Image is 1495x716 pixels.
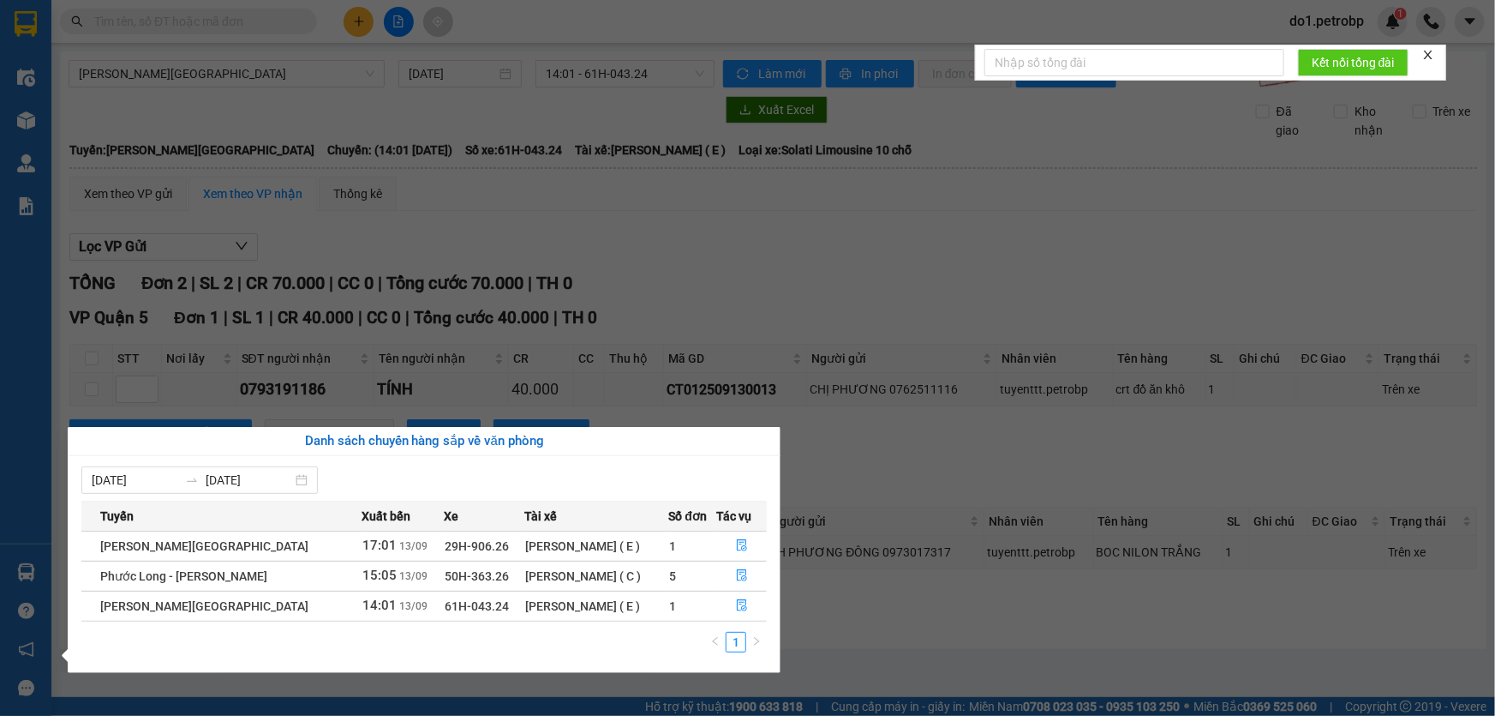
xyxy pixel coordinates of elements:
span: Phước Long - [PERSON_NAME] [100,569,267,583]
span: Kết nối tổng đài [1312,53,1395,72]
span: 17:01 [362,538,397,553]
span: file-done [736,569,748,583]
span: 15:05 [362,568,397,583]
span: Số đơn [668,507,707,526]
div: Danh sách chuyến hàng sắp về văn phòng [81,431,767,452]
span: 1 [669,599,676,613]
span: 14:01 [362,598,397,613]
span: swap-right [185,473,199,487]
span: 5 [669,569,676,583]
input: Nhập số tổng đài [984,49,1284,76]
a: 1 [727,633,745,652]
span: Xuất bến [362,507,410,526]
button: Kết nối tổng đài [1298,49,1408,76]
span: file-done [736,539,748,553]
div: [PERSON_NAME] ( E ) [525,597,667,616]
div: [PERSON_NAME] ( C ) [525,567,667,586]
span: [PERSON_NAME][GEOGRAPHIC_DATA] [100,599,308,613]
button: file-done [717,563,766,590]
span: 61H-043.24 [445,599,509,613]
span: to [185,473,199,487]
span: [PERSON_NAME][GEOGRAPHIC_DATA] [100,539,308,553]
button: left [705,632,726,653]
button: right [746,632,767,653]
span: Xe [444,507,458,526]
input: Đến ngày [206,471,292,490]
span: Tác vụ [716,507,751,526]
button: file-done [717,593,766,620]
li: 1 [726,632,746,653]
li: Previous Page [705,632,726,653]
span: 50H-363.26 [445,569,509,583]
span: close [1422,49,1434,61]
span: Tuyến [100,507,134,526]
li: Next Page [746,632,767,653]
span: Tài xế [524,507,557,526]
input: Từ ngày [92,471,178,490]
span: right [751,636,762,647]
span: 1 [669,539,676,553]
span: file-done [736,599,748,613]
span: 13/09 [399,600,428,612]
button: file-done [717,532,766,560]
span: 29H-906.26 [445,539,509,553]
span: 13/09 [399,570,428,582]
span: 13/09 [399,540,428,552]
span: left [710,636,721,647]
div: [PERSON_NAME] ( E ) [525,537,667,556]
